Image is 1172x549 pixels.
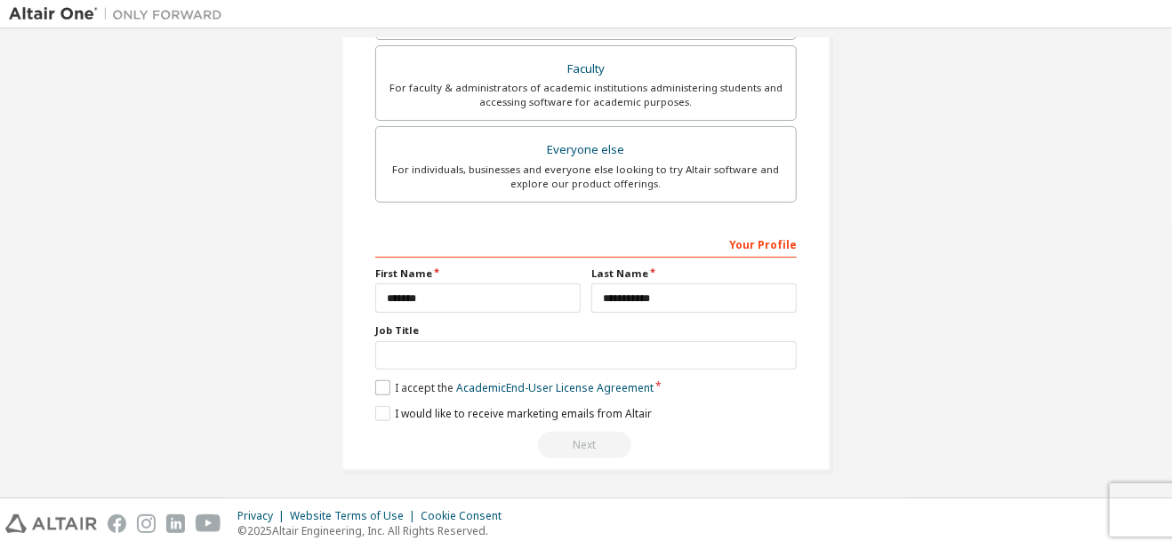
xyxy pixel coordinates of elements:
img: facebook.svg [108,514,126,533]
div: Website Terms of Use [290,509,421,523]
div: Privacy [237,509,290,523]
div: Cookie Consent [421,509,512,523]
img: linkedin.svg [166,514,185,533]
img: Altair One [9,5,231,23]
div: Everyone else [387,138,785,163]
img: altair_logo.svg [5,514,97,533]
label: I accept the [375,380,654,395]
p: © 2025 Altair Engineering, Inc. All Rights Reserved. [237,523,512,538]
div: Faculty [387,57,785,82]
img: instagram.svg [137,514,156,533]
label: I would like to receive marketing emails from Altair [375,406,652,421]
div: For individuals, businesses and everyone else looking to try Altair software and explore our prod... [387,163,785,191]
label: Job Title [375,323,797,338]
div: For faculty & administrators of academic institutions administering students and accessing softwa... [387,81,785,109]
a: Academic End-User License Agreement [456,380,654,395]
label: First Name [375,267,581,281]
div: Read and acccept EULA to continue [375,432,797,458]
label: Last Name [591,267,797,281]
div: Your Profile [375,229,797,258]
img: youtube.svg [196,514,221,533]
